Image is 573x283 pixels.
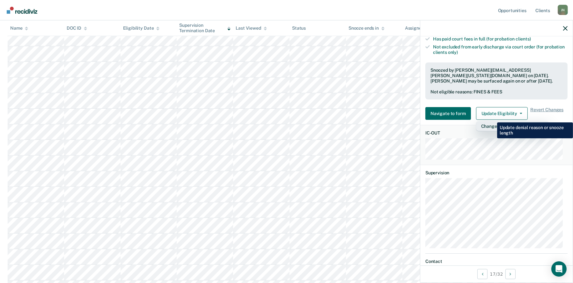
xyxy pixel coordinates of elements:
button: Change Snooze/Denial Reason [476,121,549,131]
div: Eligibility Date [123,25,160,31]
button: Next Opportunity [505,269,516,279]
dt: IC-OUT [425,130,568,136]
div: DOC ID [67,25,87,31]
img: Recidiviz [7,7,37,14]
div: Name [10,25,28,31]
div: Has paid court fees in full (for probation [433,36,568,42]
div: J N [558,5,568,15]
dt: Contact [425,259,568,264]
span: only) [448,50,458,55]
button: Profile dropdown button [558,5,568,15]
dt: Supervision [425,170,568,176]
div: Status [292,25,306,31]
div: Supervision Termination Date [179,23,231,33]
div: Snooze ends in [349,25,385,31]
span: Revert Changes [530,107,563,120]
div: Open Intercom Messenger [551,261,567,277]
div: Assigned to [405,25,435,31]
button: Update Eligibility [476,107,528,120]
button: Navigate to form [425,107,471,120]
a: Navigate to form link [425,107,474,120]
span: clients) [516,36,531,41]
div: 17 / 32 [420,265,573,282]
div: Not eligible reasons: FINES & FEES [430,89,562,95]
button: Previous Opportunity [477,269,488,279]
div: Snoozed by [PERSON_NAME][EMAIL_ADDRESS][PERSON_NAME][US_STATE][DOMAIN_NAME] on [DATE]. [PERSON_NA... [430,68,562,83]
div: Last Viewed [236,25,267,31]
div: Not excluded from early discharge via court order (for probation clients [433,44,568,55]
